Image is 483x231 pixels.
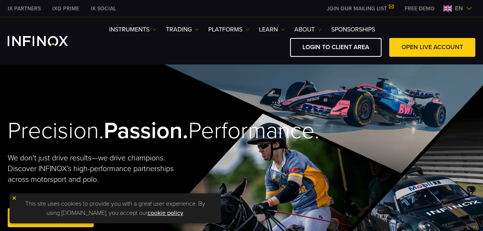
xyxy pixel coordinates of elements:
a: ABOUT [294,25,322,34]
a: OPEN LIVE ACCOUNT [389,38,475,57]
a: PLATFORMS [208,25,249,34]
p: This site uses cookies to provide you with a great user experience. By using [DOMAIN_NAME], you a... [13,197,217,219]
a: JOIN OUR MAILING LIST [321,5,399,12]
a: SPONSORSHIPS [331,25,375,34]
span: en [452,4,466,13]
a: INFINOX MENU [399,5,440,13]
a: TRADING [166,25,199,34]
a: INFINOX [2,5,46,13]
a: Open Live Account [8,208,94,227]
a: Instruments [109,25,156,34]
a: LOGIN TO CLIENT AREA [290,38,382,57]
a: INFINOX [46,5,85,13]
a: INFINOX Logo [8,36,86,46]
strong: Passion. [104,117,188,145]
a: cookie policy [148,209,183,217]
h2: Precision. Performance. [8,117,218,145]
a: INFINOX [85,5,122,13]
p: We don't just drive results—we drive champions. Discover INFINOX’s high-performance partnerships ... [8,153,176,185]
img: yellow close icon [12,195,17,201]
a: Learn [259,25,285,34]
